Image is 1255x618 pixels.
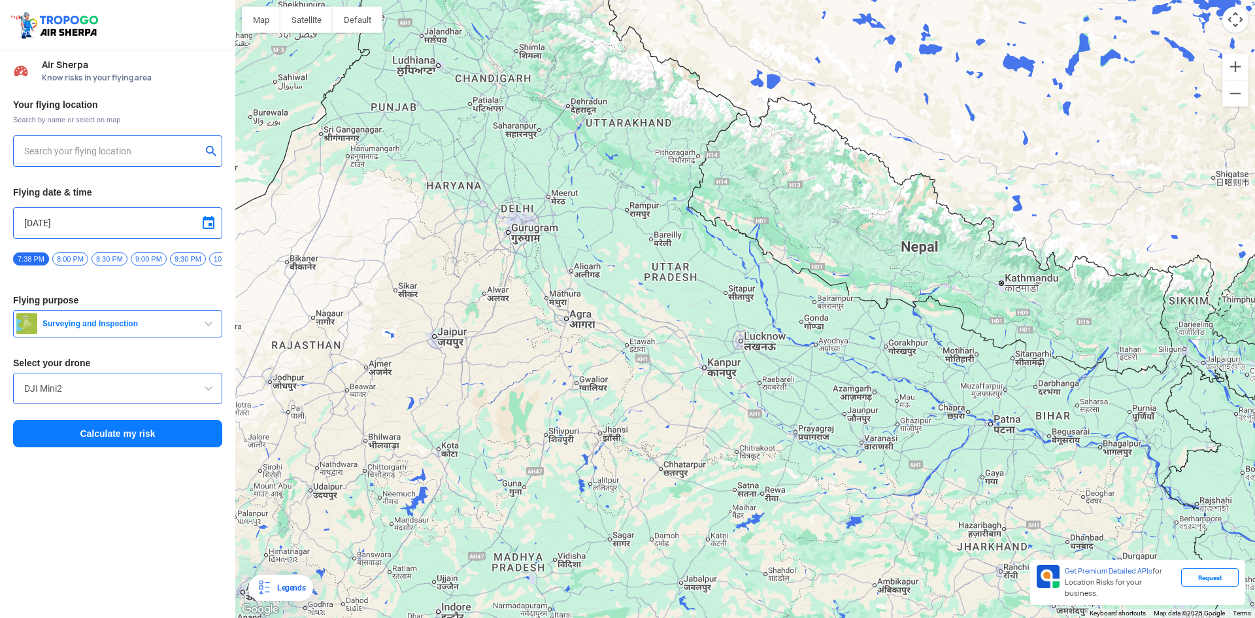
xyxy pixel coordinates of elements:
[24,381,211,396] input: Search by name or Brand
[13,188,222,197] h3: Flying date & time
[239,601,282,618] a: Open this area in Google Maps (opens a new window)
[24,143,201,159] input: Search your flying location
[37,318,201,329] span: Surveying and Inspection
[280,7,333,33] button: Show satellite imagery
[1222,80,1248,107] button: Zoom out
[170,252,206,266] span: 9:30 PM
[42,60,222,70] span: Air Sherpa
[52,252,88,266] span: 8:00 PM
[1154,609,1225,617] span: Map data ©2025 Google
[209,252,249,266] span: 10:00 PM
[13,100,222,109] h3: Your flying location
[1090,609,1146,618] button: Keyboard shortcuts
[1233,609,1251,617] a: Terms
[1222,7,1248,33] button: Map camera controls
[272,580,305,596] div: Legends
[239,601,282,618] img: Google
[42,73,222,83] span: Know risks in your flying area
[1065,566,1152,575] span: Get Premium Detailed APIs
[13,310,222,337] button: Surveying and Inspection
[131,252,167,266] span: 9:00 PM
[13,63,29,78] img: Risk Scores
[16,313,37,334] img: survey.png
[1037,565,1060,588] img: Premium APIs
[92,252,127,266] span: 8:30 PM
[13,420,222,447] button: Calculate my risk
[13,296,222,305] h3: Flying purpose
[242,7,280,33] button: Show street map
[13,114,222,125] span: Search by name or select on map
[1060,565,1181,600] div: for Location Risks for your business.
[1181,568,1239,587] div: Request
[10,10,103,40] img: ic_tgdronemaps.svg
[1222,54,1248,80] button: Zoom in
[13,358,222,368] h3: Select your drone
[13,252,49,266] span: 7:38 PM
[24,215,211,231] input: Select Date
[256,580,272,596] img: Legends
